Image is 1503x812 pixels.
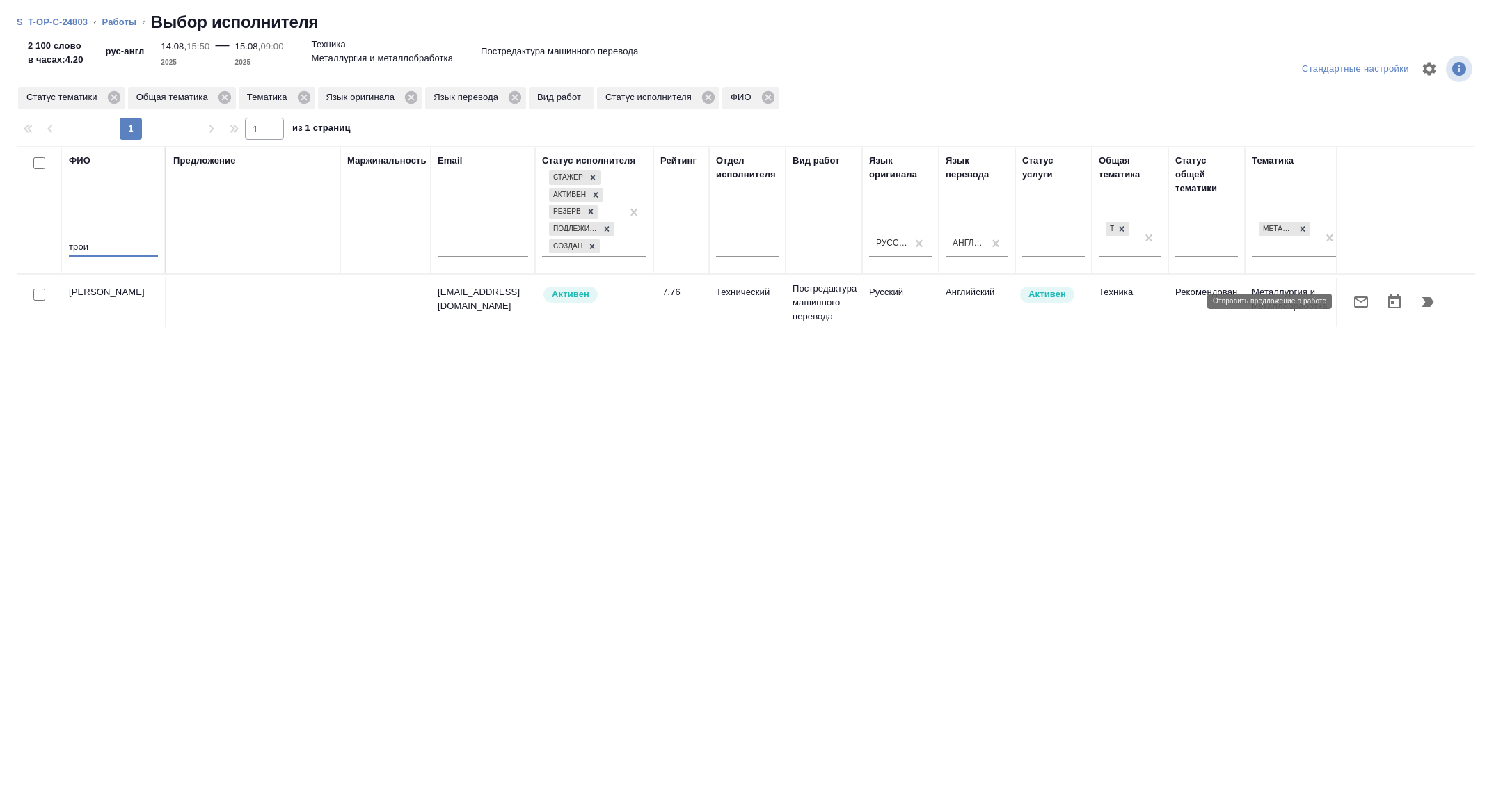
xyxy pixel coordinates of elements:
[1099,154,1161,182] div: Общая тематика
[239,87,315,109] div: Тематика
[18,87,125,109] div: Статус тематики
[28,39,83,53] p: 2 100 слово
[260,41,283,51] p: 09:00
[709,278,786,327] td: Технический
[347,154,427,168] div: Маржинальность
[326,90,400,104] p: Язык оригинала
[235,41,261,51] p: 15.08,
[292,120,351,140] span: из 1 страниц
[62,278,166,327] td: [PERSON_NAME]
[548,186,605,204] div: Стажер, Активен, Резерв, Подлежит внедрению, Создан
[548,238,601,255] div: Стажер, Активен, Резерв, Подлежит внедрению, Создан
[33,289,45,301] input: Выбери исполнителей, чтобы отправить приглашение на работу
[438,154,462,168] div: Email
[17,11,1486,33] nav: breadcrumb
[549,188,588,202] div: Активен
[1252,285,1342,313] p: Металлургия и металлобработка
[161,41,186,51] p: 14.08,
[26,90,102,104] p: Статус тематики
[542,154,635,168] div: Статус исполнителя
[946,154,1008,182] div: Язык перевода
[142,15,145,29] li: ‹
[731,90,756,104] p: ФИО
[434,90,503,104] p: Язык перевода
[1106,222,1114,237] div: Техника
[186,41,209,51] p: 15:50
[151,11,319,33] h2: Выбор исполнителя
[793,282,855,324] p: Постредактура машинного перевода
[939,278,1015,327] td: Английский
[312,38,346,51] p: Техника
[1028,287,1066,301] p: Активен
[1175,154,1238,196] div: Статус общей тематики
[793,154,840,168] div: Вид работ
[1298,58,1413,80] div: split button
[1259,222,1295,237] div: Металлургия и металлобработка
[716,154,779,182] div: Отдел исполнителя
[318,87,423,109] div: Язык оригинала
[953,237,985,249] div: Английский
[537,90,586,104] p: Вид работ
[17,17,88,27] a: S_T-OP-C-24803
[548,169,602,186] div: Стажер, Активен, Резерв, Подлежит внедрению, Создан
[552,287,589,301] p: Активен
[548,203,600,221] div: Стажер, Активен, Резерв, Подлежит внедрению, Создан
[1168,278,1245,327] td: Рекомендован
[425,87,526,109] div: Язык перевода
[102,17,137,27] a: Работы
[548,221,616,238] div: Стажер, Активен, Резерв, Подлежит внедрению, Создан
[862,278,939,327] td: Русский
[1446,56,1475,82] span: Посмотреть информацию
[1378,285,1411,319] button: Открыть календарь загрузки
[549,170,585,185] div: Стажер
[1022,154,1085,182] div: Статус услуги
[1092,278,1168,327] td: Техника
[247,90,292,104] p: Тематика
[1413,52,1446,86] span: Настроить таблицу
[722,87,779,109] div: ФИО
[605,90,697,104] p: Статус исполнителя
[549,239,584,254] div: Создан
[549,205,583,219] div: Резерв
[136,90,213,104] p: Общая тематика
[1104,221,1131,238] div: Техника
[173,154,236,168] div: Предложение
[876,237,908,249] div: Русский
[128,87,236,109] div: Общая тематика
[660,154,697,168] div: Рейтинг
[549,222,599,237] div: Подлежит внедрению
[869,154,932,182] div: Язык оригинала
[438,285,528,313] p: [EMAIL_ADDRESS][DOMAIN_NAME]
[215,33,229,70] div: —
[597,87,719,109] div: Статус исполнителя
[1257,221,1312,238] div: Металлургия и металлобработка
[93,15,96,29] li: ‹
[69,154,90,168] div: ФИО
[481,45,638,58] p: Постредактура машинного перевода
[1411,285,1445,319] button: Продолжить
[1252,154,1294,168] div: Тематика
[662,285,702,299] div: 7.76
